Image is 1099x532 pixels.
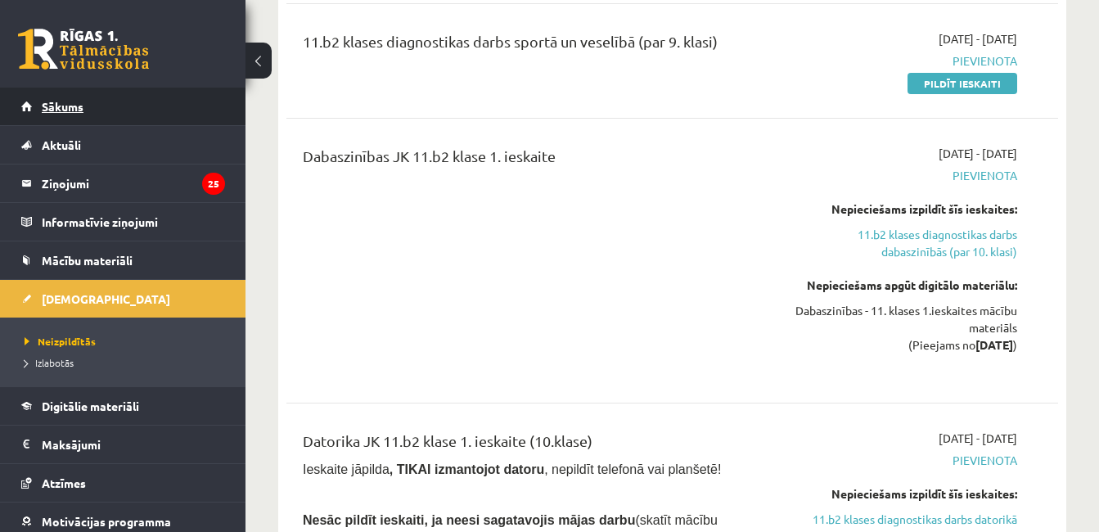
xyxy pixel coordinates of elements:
a: Mācību materiāli [21,241,225,279]
div: 11.b2 klases diagnostikas darbs sportā un veselībā (par 9. klasi) [303,30,771,61]
a: Rīgas 1. Tālmācības vidusskola [18,29,149,70]
span: Motivācijas programma [42,514,171,529]
span: Pievienota [795,52,1017,70]
span: Mācību materiāli [42,253,133,268]
div: Dabaszinības JK 11.b2 klase 1. ieskaite [303,145,771,175]
a: Informatīvie ziņojumi [21,203,225,241]
span: Nesāc pildīt ieskaiti, ja neesi sagatavojis mājas darbu [303,513,635,527]
a: Izlabotās [25,355,229,370]
div: Nepieciešams izpildīt šīs ieskaites: [795,201,1017,218]
i: 25 [202,173,225,195]
legend: Maksājumi [42,426,225,463]
a: Atzīmes [21,464,225,502]
a: Sākums [21,88,225,125]
span: Digitālie materiāli [42,399,139,413]
a: Digitālie materiāli [21,387,225,425]
b: , TIKAI izmantojot datoru [390,462,544,476]
span: Izlabotās [25,356,74,369]
a: [DEMOGRAPHIC_DATA] [21,280,225,318]
span: Atzīmes [42,476,86,490]
span: Sākums [42,99,83,114]
div: Dabaszinības - 11. klases 1.ieskaites mācību materiāls (Pieejams no ) [795,302,1017,354]
span: [DATE] - [DATE] [939,30,1017,47]
span: Neizpildītās [25,335,96,348]
span: Aktuāli [42,138,81,152]
strong: [DATE] [975,337,1013,352]
legend: Informatīvie ziņojumi [42,203,225,241]
span: [DATE] - [DATE] [939,430,1017,447]
span: Ieskaite jāpilda , nepildīt telefonā vai planšetē! [303,462,721,476]
div: Nepieciešams apgūt digitālo materiālu: [795,277,1017,294]
a: Ziņojumi25 [21,165,225,202]
div: Nepieciešams izpildīt šīs ieskaites: [795,485,1017,503]
a: Pildīt ieskaiti [908,73,1017,94]
div: Datorika JK 11.b2 klase 1. ieskaite (10.klase) [303,430,771,460]
a: Maksājumi [21,426,225,463]
a: Neizpildītās [25,334,229,349]
span: Pievienota [795,452,1017,469]
span: [DATE] - [DATE] [939,145,1017,162]
a: 11.b2 klases diagnostikas darbs dabaszinībās (par 10. klasi) [795,226,1017,260]
span: Pievienota [795,167,1017,184]
a: Aktuāli [21,126,225,164]
span: [DEMOGRAPHIC_DATA] [42,291,170,306]
legend: Ziņojumi [42,165,225,202]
